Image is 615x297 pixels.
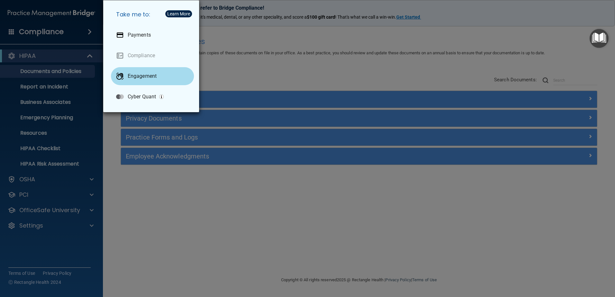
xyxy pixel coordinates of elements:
p: Cyber Quant [128,94,156,100]
a: Engagement [111,67,194,85]
p: Engagement [128,73,157,79]
a: Cyber Quant [111,88,194,106]
button: Open Resource Center [590,29,609,48]
p: Payments [128,32,151,38]
div: Learn More [167,12,190,16]
h5: Take me to: [111,5,194,23]
a: Compliance [111,47,194,65]
button: Learn More [165,10,192,17]
a: Payments [111,26,194,44]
